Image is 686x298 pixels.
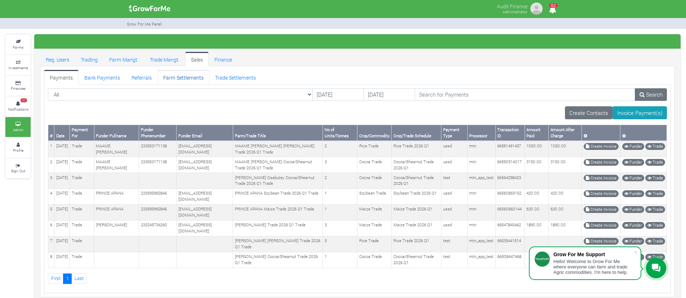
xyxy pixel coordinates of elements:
td: 233553171138 [139,157,177,173]
td: mtn [467,141,495,157]
td: 3150.00 [549,157,582,173]
th: Crop/Trade Schedule [392,125,441,141]
td: [EMAIL_ADDRESS][DOMAIN_NAME] [177,188,233,204]
td: 233595992846 [139,188,177,204]
td: mtn_app_test [467,173,495,189]
input: DD/MM/YYYY [312,88,364,101]
td: Rice Trade [357,236,392,252]
div: Hello! Welcome to Grow For Me where everyone can farm and trade Agric commodities. I'm here to help. [553,259,633,275]
td: 3 [323,220,357,236]
td: Trade [70,157,94,173]
td: PRINCE APANA Maize Trade 2026 Q1 Trade [233,204,323,220]
th: Payment For [70,125,94,141]
td: Rice Trade 2026 Q1 [392,236,441,252]
a: Funder [622,159,644,166]
th: Funder Email [177,125,233,141]
small: Finances [11,86,26,91]
td: [PERSON_NAME] Trade 2026 Q1 Trade [233,220,323,236]
td: 3150.00 [525,157,548,173]
small: Admin [13,127,23,132]
td: 420.00 [525,188,548,204]
small: Investments [8,65,28,70]
td: Cocoa/Shearnut Trade 2026 Q1 [392,173,441,189]
td: mtn [467,220,495,236]
td: MAAME [PERSON_NAME] [94,157,139,173]
td: 66547845462 [495,220,525,236]
td: 3 [323,157,357,173]
td: 7 [48,236,54,252]
small: Administrator [503,9,527,14]
td: Trade [70,236,94,252]
a: 62 Notifications [5,97,31,116]
a: Finances [5,76,31,96]
td: 3 [48,173,54,189]
a: Reg. Users [40,52,75,66]
td: 1890.00 [549,220,582,236]
td: Maize Trade [357,204,392,220]
td: [EMAIL_ADDRESS][DOMAIN_NAME] [177,220,233,236]
td: 66560660144 [495,204,525,220]
input: DD/MM/YYYY [364,88,415,101]
td: MAAME [PERSON_NAME] Cocoa/Shearnut Trade 2026 Q1 Trade [233,157,323,173]
td: 8 [48,252,54,268]
td: Maize Trade 2026 Q1 [392,220,441,236]
td: 2 [48,157,54,173]
td: 1050.00 [525,141,548,157]
td: [EMAIL_ADDRESS][DOMAIN_NAME] [177,157,233,173]
a: Funder [622,238,644,245]
td: Maize Trade 2026 Q1 [392,204,441,220]
a: First [48,273,63,284]
td: [DATE] [54,173,70,189]
td: Cocoa Trade [357,252,392,268]
a: Trading [75,52,103,66]
td: [DATE] [54,188,70,204]
td: Soybean Trade [357,188,392,204]
a: Invoice Payment(s) [612,106,667,119]
a: Funder [622,190,644,197]
a: Trade [645,222,665,229]
td: mtn [467,157,495,173]
a: Search [635,88,667,101]
span: 62 [21,98,27,103]
small: Profile [13,148,23,153]
td: test [441,236,468,252]
td: Trade [70,173,94,189]
td: ussd [441,188,468,204]
th: Funder Phonenumber [139,125,177,141]
a: Funder [622,222,644,229]
a: Admin [5,117,31,137]
a: Create Invoice [584,222,619,229]
a: Create Invoice [584,206,619,213]
td: 1 [48,141,54,157]
a: Trade [645,238,665,245]
a: Create Invoice [584,143,619,150]
a: Sign Out [5,159,31,178]
th: Crop/Commodity [357,125,392,141]
td: 66591491457 [495,141,525,157]
td: MAAME [PERSON_NAME] [PERSON_NAME] Trade 2026 Q1 Trade [233,141,323,157]
td: Rice Trade [357,141,392,157]
td: 233245734260 [139,220,177,236]
th: Amount After Charge [549,125,582,141]
i: Notifications [545,1,560,18]
a: Trade [645,254,665,261]
img: growforme image [529,1,544,16]
th: Payment Type [441,125,468,141]
a: Payments [44,70,79,84]
td: 66560855152 [495,188,525,204]
td: Cocoa/Shearnut Trade 2026 Q1 [392,252,441,268]
td: [DATE] [54,236,70,252]
td: 66535441514 [495,236,525,252]
td: PRINCE APANA Soybean Trade 2026 Q1 Trade [233,188,323,204]
td: Trade [70,204,94,220]
th: # [48,125,54,141]
a: Trade [645,159,665,166]
td: [PERSON_NAME] [PERSON_NAME] Trade 2026 Q1 Trade [233,236,323,252]
td: mtn [467,204,495,220]
td: 66590514017 [495,157,525,173]
td: [DATE] [54,220,70,236]
img: growforme image [126,1,173,16]
td: Cocoa Trade [357,173,392,189]
td: test [441,252,468,268]
td: 5 [48,204,54,220]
